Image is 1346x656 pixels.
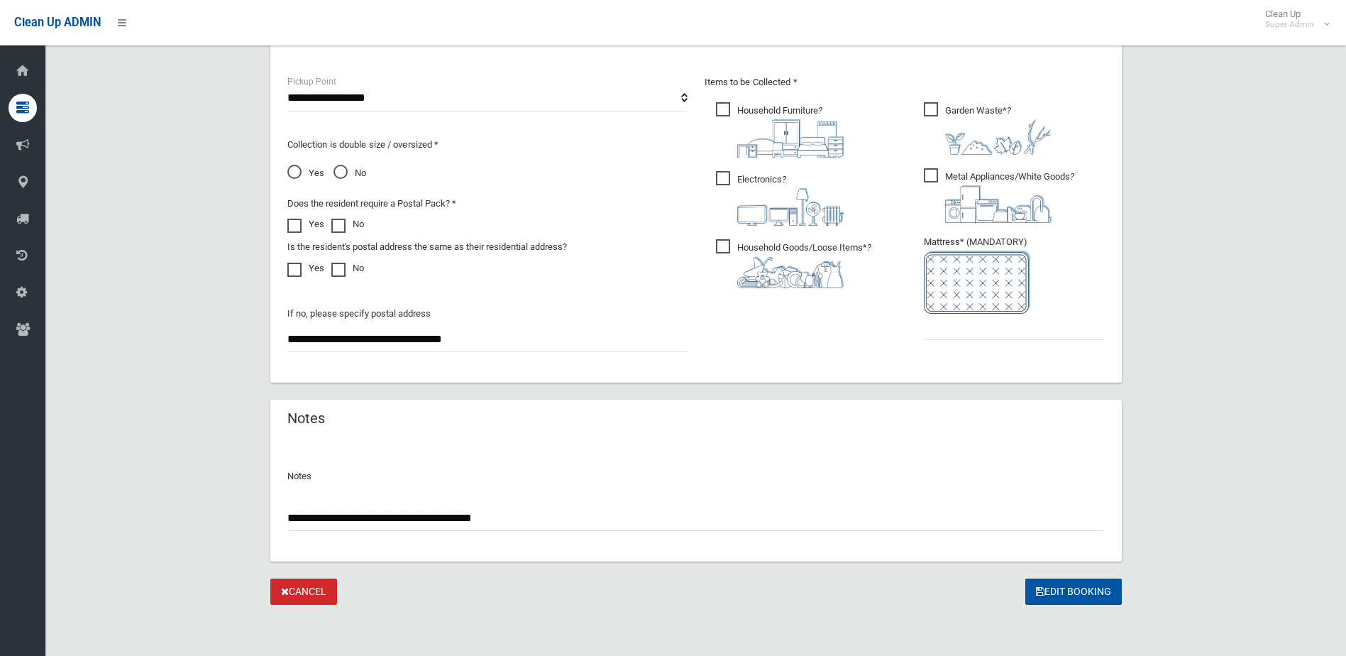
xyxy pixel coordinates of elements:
[924,251,1030,314] img: e7408bece873d2c1783593a074e5cb2f.png
[270,405,342,432] header: Notes
[737,188,844,226] img: 394712a680b73dbc3d2a6a3a7ffe5a07.png
[287,239,567,256] label: Is the resident's postal address the same as their residential address?
[716,171,844,226] span: Electronics
[945,105,1052,155] i: ?
[945,119,1052,155] img: 4fd8a5c772b2c999c83690221e5242e0.png
[1258,9,1328,30] span: Clean Up
[1025,579,1122,605] button: Edit Booking
[331,260,364,277] label: No
[287,165,324,182] span: Yes
[737,119,844,158] img: aa9efdbe659d29b613fca23ba79d85cb.png
[333,165,366,182] span: No
[716,239,871,288] span: Household Goods/Loose Items*
[737,174,844,226] i: ?
[331,216,364,233] label: No
[1265,19,1314,30] small: Super Admin
[705,74,1105,91] p: Items to be Collected *
[14,16,101,29] span: Clean Up ADMIN
[924,168,1074,223] span: Metal Appliances/White Goods
[287,136,688,153] p: Collection is double size / oversized *
[287,305,431,322] label: If no, please specify postal address
[737,242,871,288] i: ?
[287,216,324,233] label: Yes
[945,171,1074,223] i: ?
[924,102,1052,155] span: Garden Waste*
[737,105,844,158] i: ?
[287,195,456,212] label: Does the resident require a Postal Pack? *
[287,468,1105,485] p: Notes
[945,185,1052,223] img: 36c1b0289cb1767239cdd3de9e694f19.png
[716,102,844,158] span: Household Furniture
[737,256,844,288] img: b13cc3517677393f34c0a387616ef184.png
[287,260,324,277] label: Yes
[924,236,1105,314] span: Mattress* (MANDATORY)
[270,579,337,605] a: Cancel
